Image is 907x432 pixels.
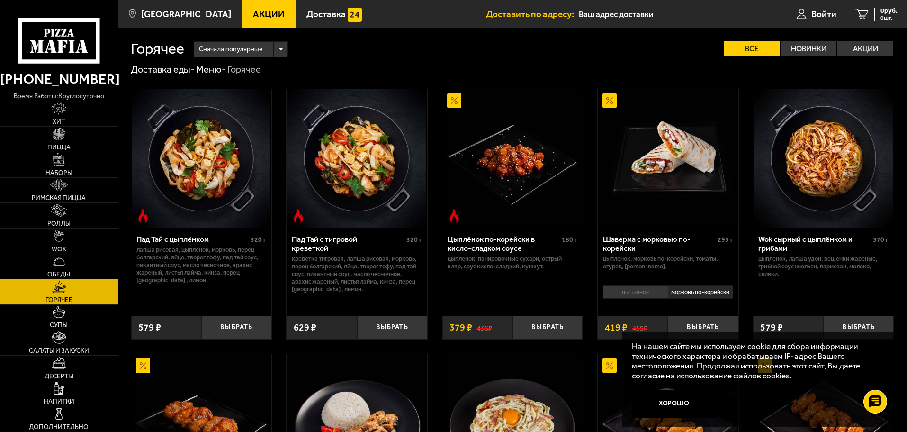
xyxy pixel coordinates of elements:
img: 15daf4d41897b9f0e9f617042186c801.svg [348,8,362,22]
span: 180 г [562,236,577,244]
span: 379 ₽ [449,323,472,332]
span: Сначала популярные [199,40,262,58]
p: креветка тигровая, лапша рисовая, морковь, перец болгарский, яйцо, творог тофу, пад тай соус, пик... [292,255,422,293]
img: Акционный [447,93,461,108]
label: Все [724,41,780,56]
img: Цыплёнок по-корейски в кисло-сладком соусе [443,89,582,228]
button: Выбрать [512,316,583,339]
span: Наборы [45,170,72,176]
span: 370 г [873,236,889,244]
button: Выбрать [357,316,427,339]
p: лапша рисовая, цыпленок, морковь, перец болгарский, яйцо, творог тофу, пад тай соус, пикантный со... [136,246,267,284]
div: 0 [598,282,738,309]
span: 0 руб. [880,8,898,14]
a: АкционныйШаверма с морковью по-корейски [598,89,738,228]
a: Меню- [196,64,226,75]
p: цыпленок, панировочные сухари, острый кляр, Соус кисло-сладкий, кунжут. [448,255,578,270]
button: Выбрать [201,316,271,339]
span: Акции [253,9,285,18]
img: Акционный [136,358,150,373]
a: АкционныйОстрое блюдоЦыплёнок по-корейски в кисло-сладком соусе [442,89,583,228]
img: Шаверма с морковью по-корейски [599,89,737,228]
span: Салаты и закуски [29,348,89,354]
img: Острое блюдо [447,209,461,223]
img: Острое блюдо [136,209,150,223]
span: Доставка [306,9,346,18]
span: 579 ₽ [760,323,783,332]
div: Wok сырный с цыплёнком и грибами [758,235,871,253]
p: цыпленок, морковь по-корейски, томаты, огурец, [PERSON_NAME]. [603,255,733,270]
span: WOK [52,246,66,253]
span: Дополнительно [29,424,89,431]
div: Горячее [227,64,261,76]
span: Обеды [47,271,70,278]
span: 0 шт. [880,15,898,21]
p: На нашем сайте мы используем cookie для сбора информации технического характера и обрабатываем IP... [632,341,880,381]
div: Пад Тай с тигровой креветкой [292,235,404,253]
div: Цыплёнок по-корейски в кисло-сладком соусе [448,235,560,253]
div: Пад Тай с цыплёнком [136,235,249,244]
h1: Горячее [131,41,184,56]
span: Горячее [45,297,72,303]
button: Выбрать [824,316,894,339]
span: Римская пицца [32,195,86,202]
s: 459 ₽ [632,323,647,332]
li: цыплёнок [603,285,668,299]
img: Пад Тай с тигровой креветкой [287,89,426,228]
img: Акционный [602,93,617,108]
label: Акции [837,41,893,56]
a: Острое блюдоПад Тай с тигровой креветкой [287,89,427,228]
a: Острое блюдоПад Тай с цыплёнком [131,89,272,228]
span: Доставить по адресу: [486,9,579,18]
span: 295 г [718,236,733,244]
span: Пицца [47,144,71,151]
img: Wok сырный с цыплёнком и грибами [754,89,893,228]
span: 320 г [251,236,266,244]
li: морковь по-корейски [668,285,733,299]
div: Шаверма с морковью по-корейски [603,235,715,253]
span: Войти [811,9,836,18]
span: 579 ₽ [138,323,161,332]
span: Роллы [47,221,71,227]
span: Напитки [44,398,74,405]
span: Десерты [45,373,73,380]
button: Хорошо [632,390,717,418]
img: Острое блюдо [291,209,305,223]
a: Wok сырный с цыплёнком и грибами [753,89,894,228]
button: Выбрать [668,316,738,339]
span: Хит [53,119,65,125]
span: 419 ₽ [605,323,628,332]
a: Доставка еды- [131,64,195,75]
span: Супы [50,322,68,329]
label: Новинки [781,41,837,56]
s: 436 ₽ [477,323,492,332]
span: 320 г [406,236,422,244]
span: 629 ₽ [294,323,316,332]
input: Ваш адрес доставки [579,6,760,23]
img: Акционный [602,358,617,373]
p: цыпленок, лапша удон, вешенки жареные, грибной соус Жюльен, пармезан, молоко, сливки. [758,255,889,278]
img: Пад Тай с цыплёнком [132,89,270,228]
span: [GEOGRAPHIC_DATA] [141,9,231,18]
